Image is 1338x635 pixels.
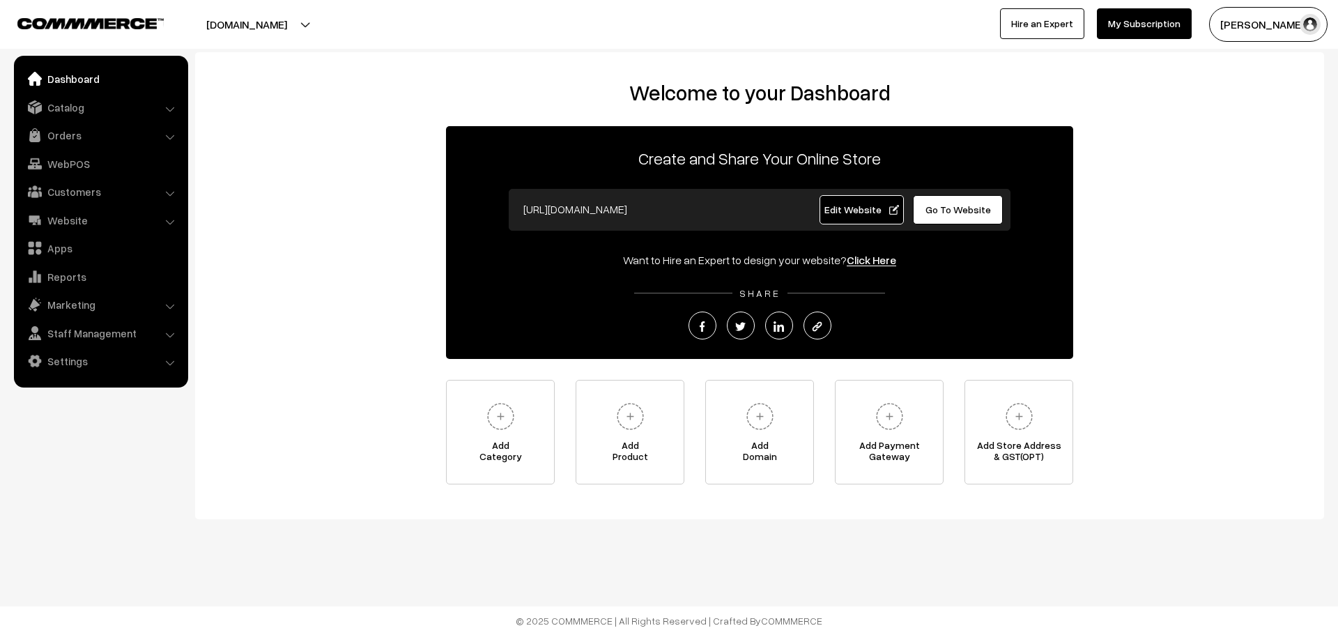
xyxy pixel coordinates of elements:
img: plus.svg [611,397,649,436]
a: Dashboard [17,66,183,91]
span: Add Product [576,440,684,468]
a: Customers [17,179,183,204]
span: Add Domain [706,440,813,468]
a: Add Store Address& GST(OPT) [964,380,1073,484]
a: My Subscription [1097,8,1192,39]
a: Click Here [847,253,896,267]
button: [DOMAIN_NAME] [157,7,336,42]
span: Add Store Address & GST(OPT) [965,440,1072,468]
a: Staff Management [17,321,183,346]
img: plus.svg [870,397,909,436]
a: Edit Website [820,195,905,224]
button: [PERSON_NAME] [1209,7,1328,42]
p: Create and Share Your Online Store [446,146,1073,171]
div: Want to Hire an Expert to design your website? [446,252,1073,268]
a: Hire an Expert [1000,8,1084,39]
a: Go To Website [913,195,1003,224]
img: user [1300,14,1321,35]
a: Website [17,208,183,233]
a: Apps [17,236,183,261]
span: SHARE [732,287,787,299]
img: plus.svg [482,397,520,436]
img: COMMMERCE [17,18,164,29]
img: plus.svg [741,397,779,436]
a: Marketing [17,292,183,317]
a: AddDomain [705,380,814,484]
span: Edit Website [824,204,899,215]
a: AddCategory [446,380,555,484]
span: Go To Website [925,204,991,215]
span: Add Payment Gateway [836,440,943,468]
img: plus.svg [1000,397,1038,436]
a: AddProduct [576,380,684,484]
a: Add PaymentGateway [835,380,944,484]
a: Reports [17,264,183,289]
a: Catalog [17,95,183,120]
a: WebPOS [17,151,183,176]
h2: Welcome to your Dashboard [209,80,1310,105]
a: COMMMERCE [761,615,822,627]
a: COMMMERCE [17,14,139,31]
span: Add Category [447,440,554,468]
a: Orders [17,123,183,148]
a: Settings [17,349,183,374]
